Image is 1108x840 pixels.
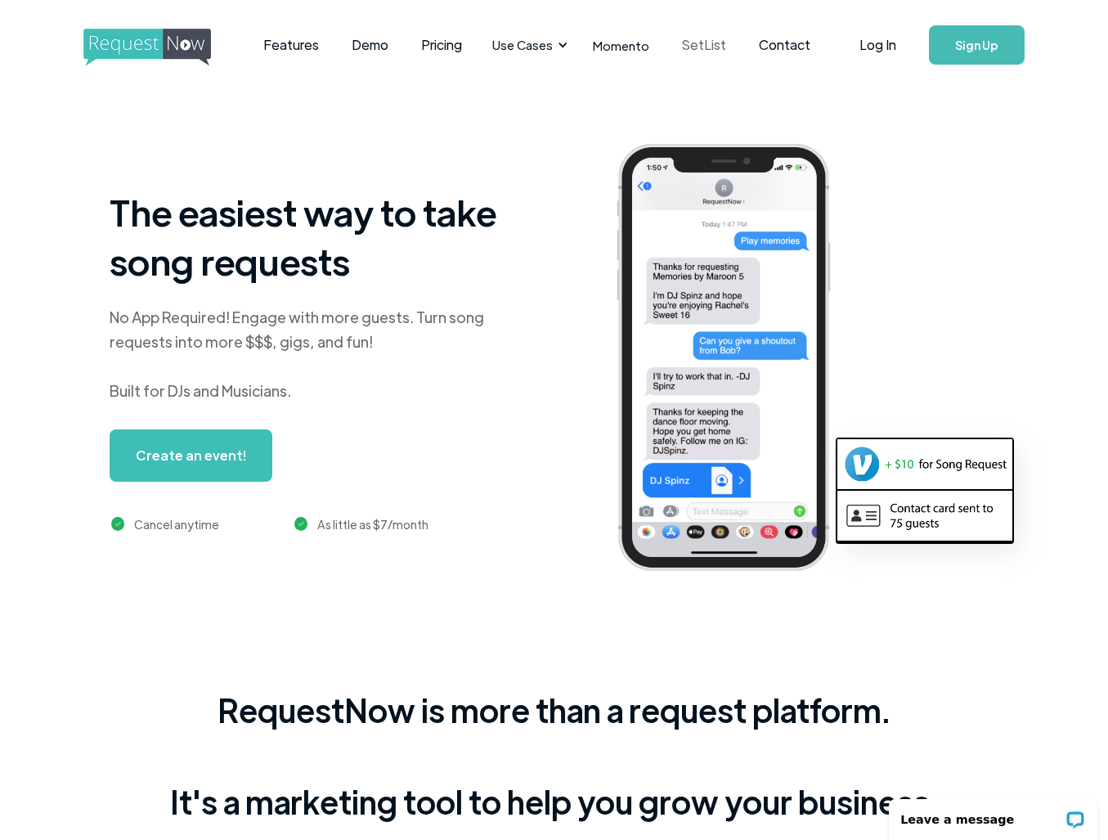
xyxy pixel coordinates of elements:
img: iphone screenshot [598,133,874,588]
img: venmo screenshot [837,439,1012,488]
div: Use Cases [482,20,572,70]
div: As little as $7/month [317,514,428,534]
a: home [83,29,206,61]
h1: The easiest way to take song requests [110,187,518,285]
img: green checkmark [111,517,125,531]
a: Momento [576,21,666,70]
img: contact card example [837,491,1012,540]
div: RequestNow is more than a request platform. It's a marketing tool to help you grow your business. [170,687,939,824]
div: No App Required! Engage with more guests. Turn song requests into more $$$, gigs, and fun! Built ... [110,305,518,403]
a: Pricing [405,20,478,70]
img: requestnow logo [83,29,241,66]
div: Cancel anytime [134,514,219,534]
a: Log In [843,16,913,74]
a: Demo [335,20,405,70]
a: Sign Up [929,25,1025,65]
a: Features [247,20,335,70]
img: green checkmark [294,517,308,531]
a: Create an event! [110,429,272,482]
div: Use Cases [492,36,553,54]
a: Contact [742,20,827,70]
iframe: LiveChat chat widget [878,788,1108,840]
a: SetList [666,20,742,70]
